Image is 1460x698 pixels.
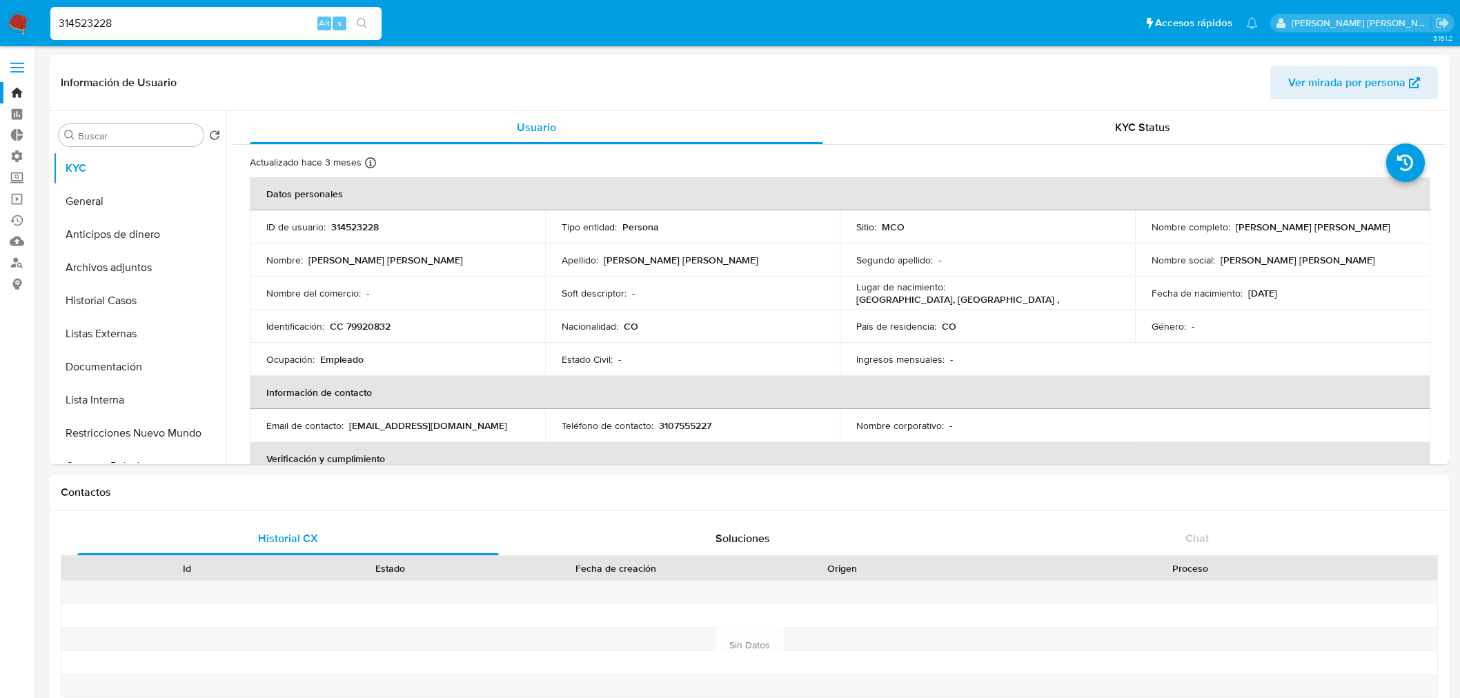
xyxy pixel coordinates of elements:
[266,419,344,432] p: Email de contacto :
[949,419,952,432] p: -
[266,287,361,299] p: Nombre del comercio :
[856,419,944,432] p: Nombre corporativo :
[266,221,326,233] p: ID de usuario :
[1185,530,1209,546] span: Chat
[562,221,617,233] p: Tipo entidad :
[53,450,226,483] button: Cruces y Relaciones
[856,281,945,293] p: Lugar de nacimiento :
[1435,16,1450,30] a: Salir
[53,383,226,417] button: Lista Interna
[950,353,953,366] p: -
[266,254,303,266] p: Nombre :
[348,14,376,33] button: search-icon
[266,353,315,366] p: Ocupación :
[501,561,731,575] div: Fecha de creación
[64,130,75,141] button: Buscar
[624,320,638,332] p: CO
[53,152,226,185] button: KYC
[1292,17,1431,30] p: marianela.tarsia@mercadolibre.com
[330,320,391,332] p: CC 79920832
[1152,254,1215,266] p: Nombre social :
[1270,66,1438,99] button: Ver mirada por persona
[1246,17,1258,29] a: Notificaciones
[856,221,876,233] p: Sitio :
[942,320,956,332] p: CO
[308,254,463,266] p: [PERSON_NAME] [PERSON_NAME]
[53,317,226,350] button: Listas Externas
[938,254,941,266] p: -
[61,486,1438,499] h1: Contactos
[1152,287,1243,299] p: Fecha de nacimiento :
[1288,66,1405,99] span: Ver mirada por persona
[1236,221,1390,233] p: [PERSON_NAME] [PERSON_NAME]
[953,561,1428,575] div: Proceso
[622,221,659,233] p: Persona
[1115,119,1170,135] span: KYC Status
[1192,320,1194,332] p: -
[562,320,618,332] p: Nacionalidad :
[856,320,936,332] p: País de residencia :
[716,530,770,546] span: Soluciones
[562,254,598,266] p: Apellido :
[209,130,220,145] button: Volver al orden por defecto
[618,353,621,366] p: -
[337,17,342,30] span: s
[53,218,226,251] button: Anticipos de dinero
[562,287,627,299] p: Soft descriptor :
[349,419,507,432] p: [EMAIL_ADDRESS][DOMAIN_NAME]
[298,561,482,575] div: Estado
[750,561,934,575] div: Origen
[632,287,635,299] p: -
[331,221,379,233] p: 314523228
[53,251,226,284] button: Archivos adjuntos
[61,76,177,90] h1: Información de Usuario
[1248,287,1277,299] p: [DATE]
[53,417,226,450] button: Restricciones Nuevo Mundo
[50,14,382,32] input: Buscar usuario o caso...
[856,293,1059,306] p: [GEOGRAPHIC_DATA], [GEOGRAPHIC_DATA] ,
[604,254,758,266] p: [PERSON_NAME] [PERSON_NAME]
[517,119,556,135] span: Usuario
[856,254,933,266] p: Segundo apellido :
[320,353,364,366] p: Empleado
[266,320,324,332] p: Identificación :
[856,353,945,366] p: Ingresos mensuales :
[78,130,198,142] input: Buscar
[53,284,226,317] button: Historial Casos
[562,353,613,366] p: Estado Civil :
[250,156,362,169] p: Actualizado hace 3 meses
[258,530,318,546] span: Historial CX
[319,17,330,30] span: Alt
[53,350,226,383] button: Documentación
[659,419,711,432] p: 3107555227
[366,287,369,299] p: -
[1152,320,1186,332] p: Género :
[250,442,1430,475] th: Verificación y cumplimiento
[95,561,279,575] div: Id
[1221,254,1375,266] p: [PERSON_NAME] [PERSON_NAME]
[562,419,653,432] p: Teléfono de contacto :
[250,376,1430,409] th: Información de contacto
[1152,221,1230,233] p: Nombre completo :
[53,185,226,218] button: General
[882,221,905,233] p: MCO
[1155,16,1232,30] span: Accesos rápidos
[250,177,1430,210] th: Datos personales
